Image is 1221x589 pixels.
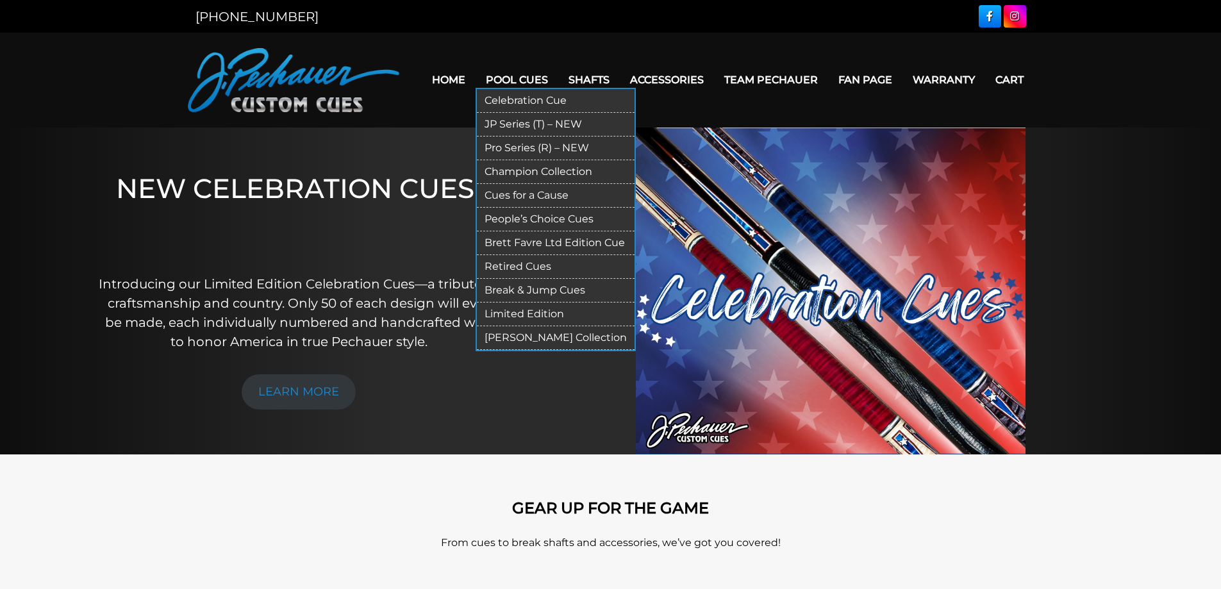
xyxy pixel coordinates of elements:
a: [PERSON_NAME] Collection [477,326,635,350]
a: Shafts [558,63,620,96]
a: [PHONE_NUMBER] [195,9,319,24]
p: Introducing our Limited Edition Celebration Cues—a tribute to craftsmanship and country. Only 50 ... [98,274,500,351]
a: Warranty [902,63,985,96]
a: Cart [985,63,1034,96]
a: JP Series (T) – NEW [477,113,635,137]
p: From cues to break shafts and accessories, we’ve got you covered! [245,535,976,551]
a: Fan Page [828,63,902,96]
a: Retired Cues [477,255,635,279]
a: Brett Favre Ltd Edition Cue [477,231,635,255]
strong: GEAR UP FOR THE GAME [512,499,709,517]
a: Pro Series (R) – NEW [477,137,635,160]
a: LEARN MORE [242,374,356,410]
img: Pechauer Custom Cues [188,48,399,112]
a: Cues for a Cause [477,184,635,208]
a: People’s Choice Cues [477,208,635,231]
a: Celebration Cue [477,89,635,113]
a: Break & Jump Cues [477,279,635,303]
a: Pool Cues [476,63,558,96]
a: Champion Collection [477,160,635,184]
a: Team Pechauer [714,63,828,96]
a: Home [422,63,476,96]
a: Accessories [620,63,714,96]
h1: NEW CELEBRATION CUES! [98,172,500,256]
a: Limited Edition [477,303,635,326]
